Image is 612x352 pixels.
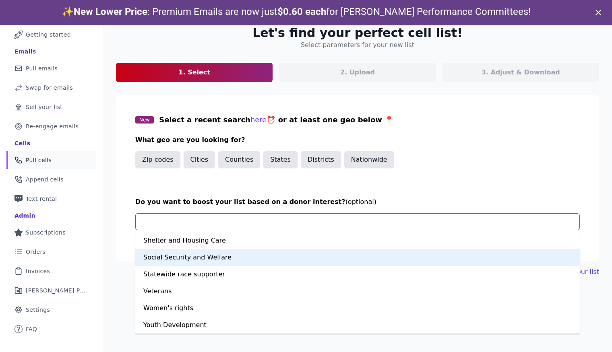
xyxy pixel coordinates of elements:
button: Nationwide [344,151,394,168]
a: Settings [6,301,96,319]
a: Pull emails [6,60,96,77]
button: Counties [218,151,260,168]
span: Select a recent search ⏰ or at least one geo below 📍 [159,115,393,124]
a: Pull cells [6,151,96,169]
span: Orders [26,248,45,256]
div: Women's rights [135,300,580,317]
button: here [250,114,267,126]
span: Text rental [26,195,57,203]
a: Orders [6,243,96,261]
span: Sell your list [26,103,62,111]
div: Emails [14,47,36,56]
span: Subscriptions [26,228,66,237]
span: Invoices [26,267,50,275]
a: [PERSON_NAME] Performance [6,282,96,299]
div: Cells [14,139,30,147]
div: Admin [14,212,35,220]
span: New [135,116,154,124]
a: Subscriptions [6,224,96,241]
a: Re-engage emails [6,117,96,135]
h3: What geo are you looking for? [135,135,580,145]
a: Swap for emails [6,79,96,97]
a: Text rental [6,190,96,208]
span: FAQ [26,325,37,333]
span: Getting started [26,31,71,39]
p: 3. Adjust & Download [482,68,560,77]
button: Districts [301,151,341,168]
p: Click & select your interest [135,232,580,241]
div: Social Security and Welfare [135,249,580,266]
button: Cities [184,151,215,168]
a: Getting started [6,26,96,43]
span: Settings [26,306,50,314]
button: Zip codes [135,151,180,168]
a: Invoices [6,262,96,280]
a: 1. Select [116,63,273,82]
h2: Let's find your perfect cell list! [252,26,463,40]
span: Re-engage emails [26,122,79,130]
div: Shelter and Housing Care [135,232,580,249]
p: 1. Select [178,68,210,77]
span: (optional) [345,198,376,206]
a: Sell your list [6,98,96,116]
div: Statewide race supporter [135,266,580,283]
span: Swap for emails [26,84,73,92]
span: Append cells [26,175,64,183]
span: Pull cells [26,156,52,164]
a: Append cells [6,171,96,188]
p: 2. Upload [340,68,375,77]
span: Pull emails [26,64,58,72]
span: Do you want to boost your list based on a donor interest? [135,198,345,206]
button: States [263,151,298,168]
div: Veterans [135,283,580,300]
h4: Select parameters for your new list [301,40,414,50]
a: FAQ [6,320,96,338]
span: [PERSON_NAME] Performance [26,286,87,294]
div: Youth Development [135,317,580,333]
